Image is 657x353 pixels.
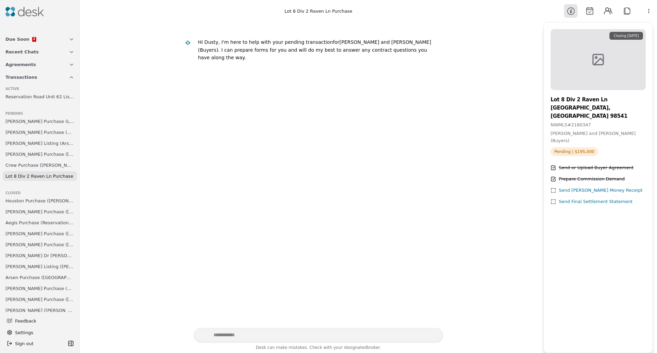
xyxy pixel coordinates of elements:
span: Transactions [5,74,37,81]
div: Closing [DATE] [609,32,643,40]
button: Agreements [1,58,78,71]
div: NWMLS # 2180347 [551,122,646,129]
span: 2 [33,37,35,41]
div: Closed [5,190,74,196]
span: Arsen Purchase ([GEOGRAPHIC_DATA]) [5,274,74,281]
div: Hi Dusty, I'm here to help with your pending transaction [198,39,333,45]
img: Desk [185,40,191,46]
span: Reservation Road Unit 62 Listing [5,93,74,100]
span: [PERSON_NAME] Purchase ([GEOGRAPHIC_DATA]) [5,241,74,248]
span: [PERSON_NAME] Purchase (Holiday Circle) [5,129,74,136]
span: [PERSON_NAME] Purchase ([GEOGRAPHIC_DATA]) [5,230,74,237]
div: Active [5,86,74,92]
span: Crew Purchase ([PERSON_NAME][GEOGRAPHIC_DATA]) [5,162,74,169]
span: [PERSON_NAME] Purchase ([PERSON_NAME] Drive) [5,151,74,158]
span: Pending | $195,000 [551,147,598,156]
span: designated [344,345,367,350]
div: Desk can make mistakes. Check with your broker. [194,344,443,353]
span: [PERSON_NAME] Purchase (Summerset Court) [5,285,74,292]
button: Due Soon2 [1,33,78,46]
span: Feedback [15,317,70,325]
button: Sign out [4,338,66,349]
span: [PERSON_NAME] ([PERSON_NAME]) [5,307,74,314]
div: Send Final Settlement Statement [559,198,633,205]
div: Prepare Commission Demand [559,176,625,183]
div: for [333,39,339,45]
button: Settings [4,327,76,338]
div: [PERSON_NAME] and [PERSON_NAME] (Buyers) [198,38,438,62]
span: [PERSON_NAME] Listing ([PERSON_NAME] St Unit D2) [5,263,74,270]
div: [GEOGRAPHIC_DATA], [GEOGRAPHIC_DATA] 98541 [551,104,646,120]
span: Houston Purchase ([PERSON_NAME][GEOGRAPHIC_DATA]) [5,197,74,204]
textarea: Write your prompt here [194,328,443,342]
span: Agreements [5,61,36,68]
span: Recent Chats [5,48,39,55]
span: Settings [15,329,33,336]
span: Sign out [15,340,34,347]
img: Desk [5,7,44,16]
span: [PERSON_NAME] Purchase ([GEOGRAPHIC_DATA]) [5,208,74,215]
span: [PERSON_NAME] Purchase ([GEOGRAPHIC_DATA]) [5,296,74,303]
button: Feedback [3,315,74,327]
span: Lot 8 Div 2 Raven Ln Purchase [5,173,73,180]
span: Due Soon [5,36,29,43]
div: Pending [5,111,74,116]
div: Lot 8 Div 2 Raven Ln [551,96,646,104]
span: [PERSON_NAME] Purchase (Lot 3 Div 2 [PERSON_NAME]) [5,118,74,125]
span: [PERSON_NAME] and [PERSON_NAME] (Buyers) [551,131,636,143]
span: [PERSON_NAME] Dr [PERSON_NAME] [5,252,74,259]
span: [PERSON_NAME] Listing (Arsenal Way) [5,140,74,147]
div: Send or Upload Buyer Agreement [559,164,634,172]
button: Transactions [1,71,78,84]
div: Lot 8 Div 2 Raven Ln Purchase [285,8,352,15]
div: Send [PERSON_NAME] Money Receipt [559,187,643,194]
span: Aegis Purchase (Reservation Rd Unit 36) [5,219,74,226]
div: . I can prepare forms for you and will do my best to answer any contract questions you have along... [198,47,427,61]
button: Recent Chats [1,46,78,58]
